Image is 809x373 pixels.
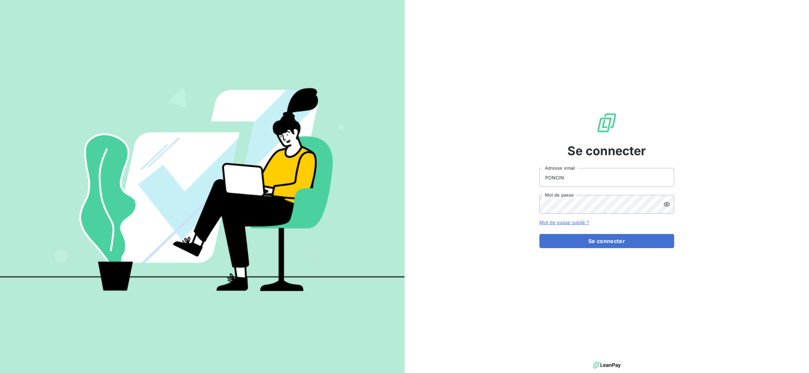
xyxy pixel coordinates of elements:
[593,360,621,370] img: logo
[567,142,646,160] span: Se connecter
[539,219,589,225] a: Mot de passe oublié ?
[539,234,674,248] button: Se connecter
[539,168,674,187] input: placeholder
[596,112,618,134] img: Logo LeanPay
